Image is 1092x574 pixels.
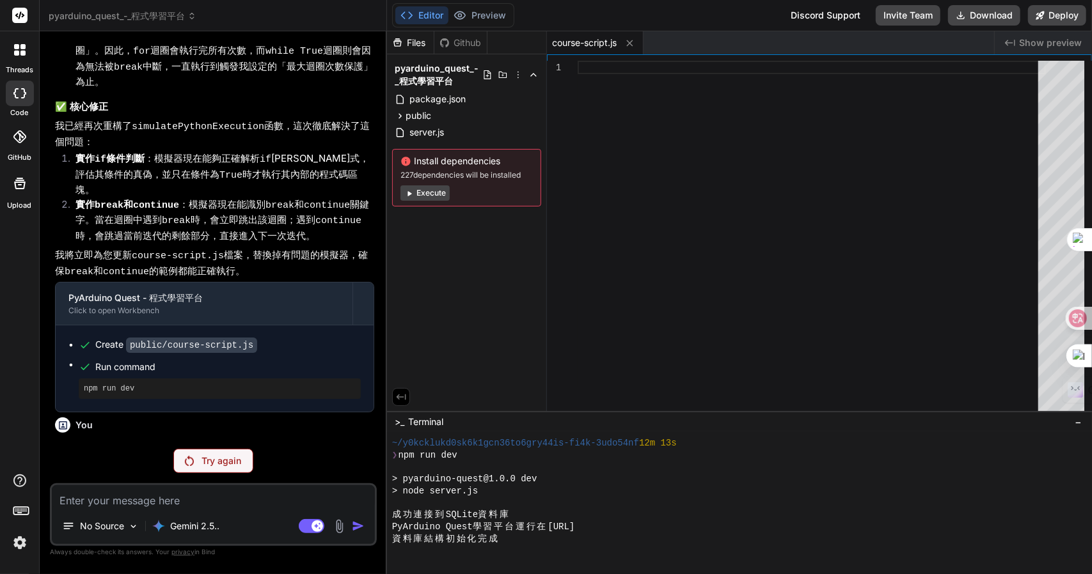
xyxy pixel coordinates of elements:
[95,154,106,165] code: if
[408,125,445,140] span: server.js
[55,248,374,279] p: 我將立即為您更新 檔案，替換掉有問題的模擬器，確保 和 的範例都能正確執行。
[392,473,537,485] span: > pyarduino-quest@1.0.0 dev
[65,151,374,198] li: ：模擬器現在能夠正確解析 [PERSON_NAME]式，評估其條件的真偽，並只在條件為 時才執行其內部的程式碼區塊。
[948,5,1020,26] button: Download
[65,12,374,89] li: ：模擬器只是將 當作普通的一行程式碼，並沒有理解 的真正意義是「立即終止當前所在的整個迴圈」。因此， 迴圈會執行完所有次數，而 迴圈則會因為無法被 中斷，一直執行到觸發我設定的「最大迴圈次數保護...
[56,283,352,325] button: PyArduino Quest - 程式學習平台Click to open Workbench
[400,185,450,201] button: Execute
[152,520,165,532] img: Gemini 2.5 Pro
[11,107,29,118] label: code
[392,485,478,497] span: > node server.js
[55,119,374,149] p: 我已經再次重構了 函數，這次徹底解決了這個問題：
[133,46,150,57] code: for
[95,200,123,211] code: break
[406,109,431,122] span: public
[473,521,548,533] span: 學習平台運行在
[55,100,374,114] h3: ✅ 核心修正
[446,509,478,521] span: SQLite
[171,548,194,555] span: privacy
[95,338,257,352] div: Create
[395,6,448,24] button: Editor
[132,251,224,261] code: course-script.js
[392,533,500,545] span: 資料庫結構初始化完成
[132,121,264,132] code: simulatePythonExecution
[114,62,143,73] code: break
[8,200,32,211] label: Upload
[392,449,399,462] span: ❯
[400,155,533,167] span: Install dependencies
[68,306,340,316] div: Click to open Workbench
[143,31,171,42] code: break
[202,454,241,467] p: Try again
[434,36,487,49] div: Github
[448,6,511,24] button: Preview
[478,509,510,521] span: 資料庫
[1028,5,1086,26] button: Deploy
[95,361,361,373] span: Run command
[304,200,350,211] code: continue
[352,520,365,532] img: icon
[75,152,145,164] strong: 實作 條件判斷
[387,36,434,49] div: Files
[219,170,242,181] code: True
[392,521,473,533] span: PyArduino Quest
[408,91,467,107] span: package.json
[75,419,93,431] h6: You
[128,521,139,532] img: Pick Models
[639,437,677,449] span: 12m 13s
[265,200,294,211] code: break
[133,200,179,211] code: continue
[75,198,179,210] strong: 實作 和
[399,449,457,462] span: npm run dev
[49,10,196,22] span: pyarduino_quest_-_程式學習平台
[395,62,482,88] span: pyarduino_quest_-_程式學習平台
[265,46,323,57] code: while True
[1072,412,1084,432] button: −
[68,291,340,304] div: PyArduino Quest - 程式學習平台
[1019,36,1082,49] span: Show preview
[552,36,617,49] span: course-script.js
[548,521,574,533] span: [URL]
[392,437,639,449] span: ~/y0kcklukd0sk6k1gcn36to6gry44is-fi4k-3udo54nf
[9,532,31,554] img: settings
[332,519,347,534] img: attachment
[1075,415,1082,428] span: −
[103,267,149,277] code: continue
[170,520,219,532] p: Gemini 2.5..
[50,546,377,558] p: Always double-check its answers. Your in Bind
[315,215,361,226] code: continue
[162,215,191,226] code: break
[783,5,868,26] div: Discord Support
[547,61,561,74] div: 1
[185,456,194,466] img: Retry
[395,415,404,428] span: >_
[80,520,124,532] p: No Source
[400,170,533,180] span: 227 dependencies will be installed
[6,65,33,75] label: threads
[260,154,271,165] code: if
[65,267,93,277] code: break
[8,152,31,163] label: GitHub
[126,337,257,353] code: public/course-script.js
[392,509,446,521] span: 成功連接到
[84,384,356,394] pre: npm run dev
[408,415,443,428] span: Terminal
[65,198,374,244] li: ：模擬器現在能識別 和 關鍵字。當在迴圈中遇到 時，會立即跳出該迴圈；遇到 時，會跳過當前迭代的剩餘部分，直接進入下一次迭代。
[876,5,940,26] button: Invite Team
